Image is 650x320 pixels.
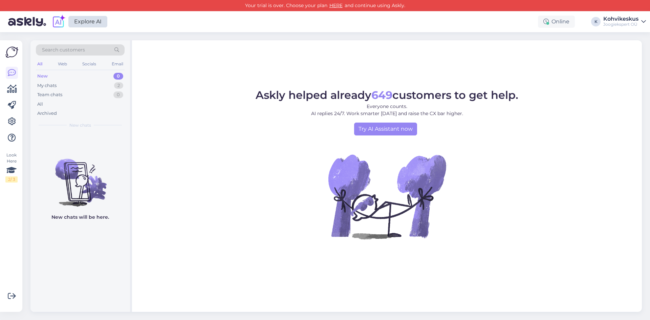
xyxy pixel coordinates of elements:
span: Askly helped already customers to get help. [256,88,518,102]
p: Everyone counts. AI replies 24/7. Work smarter [DATE] and raise the CX bar higher. [256,103,518,117]
img: Askly Logo [5,46,18,59]
div: 0 [113,91,123,98]
div: Web [57,60,68,68]
div: New [37,73,48,80]
img: explore-ai [51,15,66,29]
a: HERE [327,2,345,8]
div: Look Here [5,152,18,183]
div: 0 [113,73,123,80]
div: K [591,17,601,26]
a: Try AI Assistant now [354,123,417,135]
div: Kohvikeskus [603,16,638,22]
a: KohvikeskusJoogiekspert OÜ [603,16,646,27]
img: No chats [30,147,130,208]
div: 2 / 3 [5,176,18,183]
img: No Chat active [326,135,448,257]
div: All [36,60,44,68]
div: Archived [37,110,57,117]
div: My chats [37,82,57,89]
div: Team chats [37,91,62,98]
div: Email [110,60,125,68]
p: New chats will be here. [51,214,109,221]
a: Explore AI [68,16,107,27]
span: New chats [69,122,91,128]
span: Search customers [42,46,85,54]
div: Socials [81,60,97,68]
div: 2 [114,82,123,89]
div: Online [538,16,575,28]
div: All [37,101,43,108]
div: Joogiekspert OÜ [603,22,638,27]
b: 649 [371,88,392,102]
